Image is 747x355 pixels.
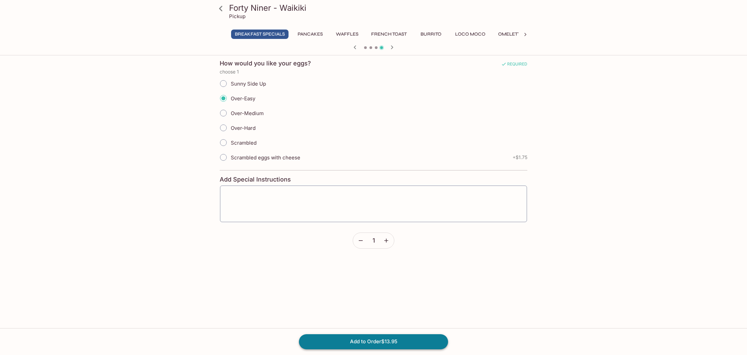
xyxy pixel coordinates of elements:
span: Sunny Side Up [231,81,266,87]
h4: How would you like your eggs? [220,60,311,67]
span: Scrambled [231,140,257,146]
button: Omelettes [494,30,530,39]
span: + $1.75 [513,155,527,160]
span: Over-Medium [231,110,264,116]
button: Breakfast Specials [231,30,289,39]
span: Over-Easy [231,95,255,102]
h4: Add Special Instructions [220,176,527,183]
p: Pickup [229,13,246,19]
button: Pancakes [294,30,326,39]
span: Scrambled eggs with cheese [231,154,300,161]
p: choose 1 [220,69,527,74]
span: REQUIRED [501,61,527,69]
button: Waffles [332,30,362,39]
button: Burrito [416,30,446,39]
span: 1 [372,237,375,244]
button: Loco Moco [451,30,489,39]
button: Add to Order$13.95 [299,334,448,349]
button: French Toast [367,30,410,39]
span: Over-Hard [231,125,256,131]
h3: Forty Niner - Waikiki [229,3,529,13]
